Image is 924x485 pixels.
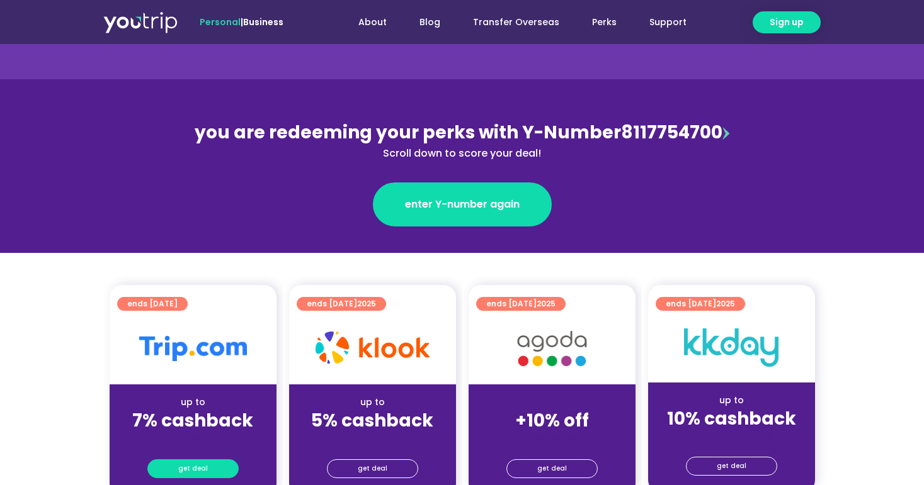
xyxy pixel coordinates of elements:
[658,430,805,443] div: (for stays only)
[317,11,703,34] nav: Menu
[195,120,621,145] span: you are redeeming your perks with Y-Number
[403,11,457,34] a: Blog
[540,396,564,408] span: up to
[537,460,567,477] span: get deal
[506,459,598,478] a: get deal
[307,297,376,311] span: ends [DATE]
[658,394,805,407] div: up to
[200,16,283,28] span: |
[189,146,736,161] div: Scroll down to score your deal!
[178,460,208,477] span: get deal
[656,297,745,311] a: ends [DATE]2025
[147,459,239,478] a: get deal
[667,406,796,431] strong: 10% cashback
[132,408,253,433] strong: 7% cashback
[576,11,633,34] a: Perks
[373,182,552,226] a: enter Y-number again
[117,297,188,311] a: ends [DATE]
[457,11,576,34] a: Transfer Overseas
[717,457,746,475] span: get deal
[299,396,446,409] div: up to
[515,408,589,433] strong: +10% off
[311,408,433,433] strong: 5% cashback
[120,396,266,409] div: up to
[405,197,520,212] span: enter Y-number again
[486,297,556,311] span: ends [DATE]
[200,16,241,28] span: Personal
[770,16,804,29] span: Sign up
[243,16,283,28] a: Business
[357,298,376,309] span: 2025
[189,120,736,161] div: 8117754700
[753,11,821,33] a: Sign up
[127,297,178,311] span: ends [DATE]
[479,432,625,445] div: (for stays only)
[299,432,446,445] div: (for stays only)
[537,298,556,309] span: 2025
[716,298,735,309] span: 2025
[476,297,566,311] a: ends [DATE]2025
[686,457,777,476] a: get deal
[358,460,387,477] span: get deal
[120,432,266,445] div: (for stays only)
[633,11,703,34] a: Support
[342,11,403,34] a: About
[297,297,386,311] a: ends [DATE]2025
[327,459,418,478] a: get deal
[666,297,735,311] span: ends [DATE]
